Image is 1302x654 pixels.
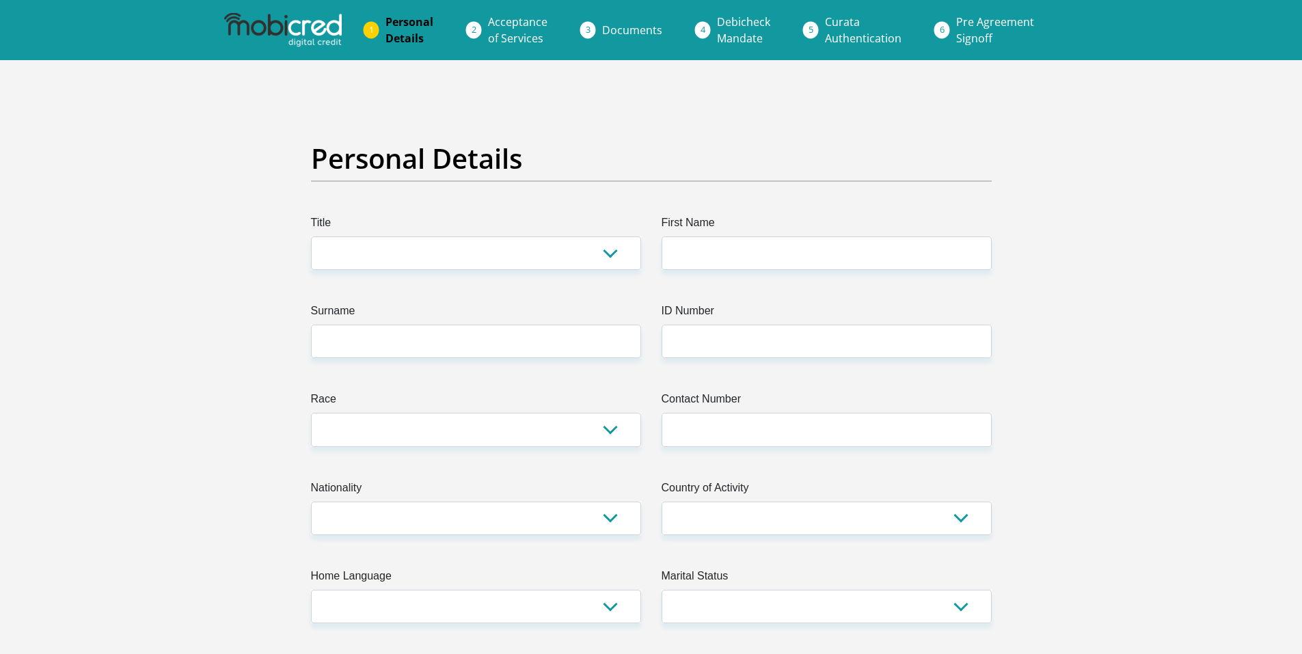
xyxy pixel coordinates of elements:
label: ID Number [662,303,992,325]
label: Nationality [311,480,641,502]
a: Pre AgreementSignoff [945,8,1045,52]
a: Acceptanceof Services [477,8,558,52]
label: Surname [311,303,641,325]
label: First Name [662,215,992,236]
h2: Personal Details [311,142,992,175]
a: DebicheckMandate [706,8,781,52]
span: Curata Authentication [825,14,901,46]
a: CurataAuthentication [814,8,912,52]
img: mobicred logo [224,13,342,47]
label: Country of Activity [662,480,992,502]
label: Contact Number [662,391,992,413]
input: ID Number [662,325,992,358]
span: Documents [602,23,662,38]
input: Contact Number [662,413,992,446]
span: Pre Agreement Signoff [956,14,1034,46]
input: First Name [662,236,992,270]
label: Title [311,215,641,236]
span: Debicheck Mandate [717,14,770,46]
a: Documents [591,16,673,44]
span: Acceptance of Services [488,14,547,46]
span: Personal Details [385,14,433,46]
label: Home Language [311,568,641,590]
label: Marital Status [662,568,992,590]
input: Surname [311,325,641,358]
label: Race [311,391,641,413]
a: PersonalDetails [375,8,444,52]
